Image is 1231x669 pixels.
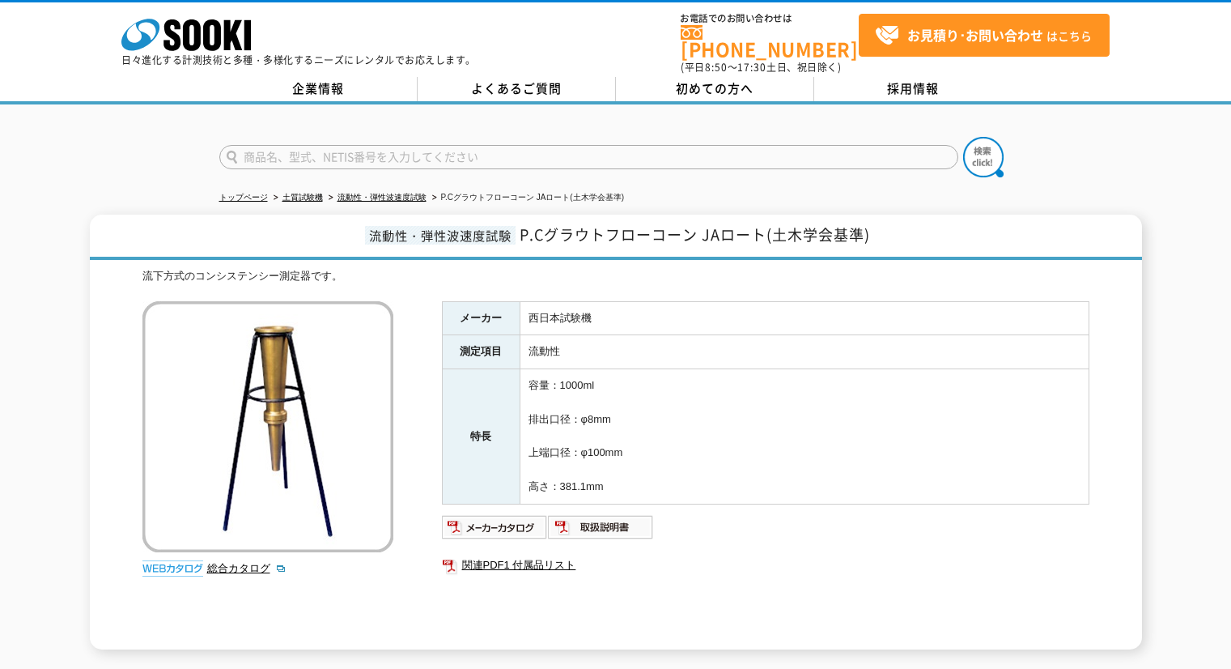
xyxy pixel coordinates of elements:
[142,268,1089,285] div: 流下方式のコンシステンシー測定器です。
[442,369,520,505] th: 特長
[548,525,654,537] a: 取扱説明書
[442,335,520,369] th: 測定項目
[681,14,859,23] span: お電話でのお問い合わせは
[520,301,1089,335] td: 西日本試験機
[814,77,1012,101] a: 採用情報
[681,60,841,75] span: (平日 ～ 土日、祝日除く)
[548,514,654,540] img: 取扱説明書
[963,137,1004,177] img: btn_search.png
[705,60,728,75] span: 8:50
[142,301,393,552] img: P.Cグラウトフローコーン JAロート(土木学会基準)
[337,193,427,202] a: 流動性・弾性波速度試験
[520,335,1089,369] td: 流動性
[681,25,859,58] a: [PHONE_NUMBER]
[907,25,1043,45] strong: お見積り･お問い合わせ
[282,193,323,202] a: 土質試験機
[142,560,203,577] img: webカタログ
[219,193,268,202] a: トップページ
[520,369,1089,505] td: 容量：1000ml 排出口径：φ8mm 上端口径：φ100mm 高さ：381.1mm
[859,14,1110,57] a: お見積り･お問い合わせはこちら
[207,562,287,574] a: 総合カタログ
[737,60,766,75] span: 17:30
[616,77,814,101] a: 初めての方へ
[875,23,1092,48] span: はこちら
[442,301,520,335] th: メーカー
[219,145,958,169] input: 商品名、型式、NETIS番号を入力してください
[219,77,418,101] a: 企業情報
[676,79,753,97] span: 初めての方へ
[365,226,516,245] span: 流動性・弾性波速度試験
[520,224,870,245] span: P.Cグラウトフローコーン JAロート(土木学会基準)
[121,55,476,65] p: 日々進化する計測技術と多種・多様化するニーズにレンタルでお応えします。
[442,525,548,537] a: メーカーカタログ
[442,555,1089,576] a: 関連PDF1 付属品リスト
[429,190,625,207] li: P.Cグラウトフローコーン JAロート(土木学会基準)
[418,77,616,101] a: よくあるご質問
[442,514,548,540] img: メーカーカタログ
